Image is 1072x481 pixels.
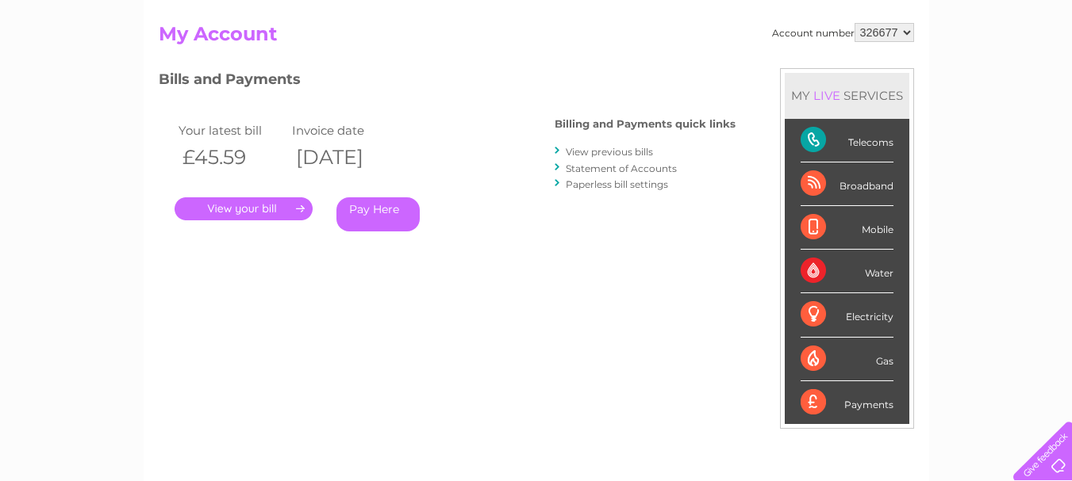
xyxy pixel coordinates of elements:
div: Electricity [801,293,893,337]
div: LIVE [810,88,843,103]
a: Telecoms [877,67,924,79]
a: Statement of Accounts [566,162,677,174]
div: Broadband [801,162,893,206]
div: Payments [801,381,893,424]
th: £45.59 [175,141,289,174]
div: Clear Business is a trading name of Verastar Limited (registered in [GEOGRAPHIC_DATA] No. 3667643... [162,9,912,77]
div: Gas [801,338,893,381]
a: . [175,197,313,220]
a: Water [793,67,823,79]
td: Invoice date [288,120,402,141]
div: Water [801,250,893,293]
a: Log out [1020,67,1057,79]
a: Energy [832,67,867,79]
h2: My Account [159,23,914,53]
h4: Billing and Payments quick links [555,118,736,130]
div: MY SERVICES [785,73,909,118]
a: Blog [934,67,957,79]
h3: Bills and Payments [159,68,736,96]
a: 0333 014 3131 [773,8,882,28]
a: Contact [966,67,1005,79]
div: Account number [772,23,914,42]
td: Your latest bill [175,120,289,141]
a: Pay Here [336,197,420,231]
th: [DATE] [288,141,402,174]
div: Mobile [801,206,893,250]
a: Paperless bill settings [566,178,668,190]
div: Telecoms [801,119,893,162]
img: logo.png [37,41,118,90]
a: View previous bills [566,146,653,158]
